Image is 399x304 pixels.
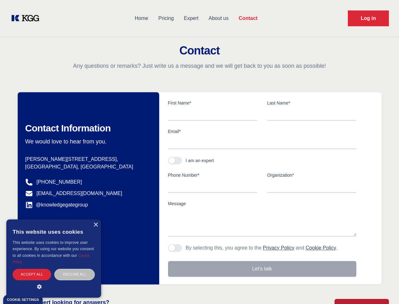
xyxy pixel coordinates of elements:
[263,245,294,250] a: Privacy Policy
[25,138,149,145] p: We would love to hear from you.
[203,10,233,27] a: About us
[25,155,149,163] p: [PERSON_NAME][STREET_ADDRESS],
[186,157,214,164] div: I am an expert
[7,298,39,301] div: Cookie settings
[267,172,356,178] label: Organization*
[13,254,90,264] a: Cookie Policy
[54,269,95,280] div: Decline all
[37,178,82,186] a: [PHONE_NUMBER]
[25,163,149,171] p: [GEOGRAPHIC_DATA], [GEOGRAPHIC_DATA]
[13,240,94,258] span: This website uses cookies to improve user experience. By using our website you consent to all coo...
[367,274,399,304] iframe: Chat Widget
[130,10,153,27] a: Home
[233,10,263,27] a: Contact
[179,10,203,27] a: Expert
[25,123,149,134] h2: Contact Information
[168,261,356,277] button: Let's talk
[13,224,95,239] div: This website uses cookies
[153,10,179,27] a: Pricing
[8,62,391,70] p: Any questions or remarks? Just write us a message and we will get back to you as soon as possible!
[10,13,44,23] a: KOL Knowledge Platform: Talk to Key External Experts (KEE)
[168,172,257,178] label: Phone Number*
[13,269,51,280] div: Accept all
[305,245,336,250] a: Cookie Policy
[267,100,356,106] label: Last Name*
[348,10,389,26] a: Request Demo
[93,223,98,227] div: Close
[25,201,88,209] a: @knowledgegategroup
[168,200,356,207] label: Message
[168,100,257,106] label: First Name*
[8,44,391,57] h2: Contact
[186,244,338,252] p: By selecting this, you agree to the and .
[37,190,122,197] a: [EMAIL_ADDRESS][DOMAIN_NAME]
[168,128,356,135] label: Email*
